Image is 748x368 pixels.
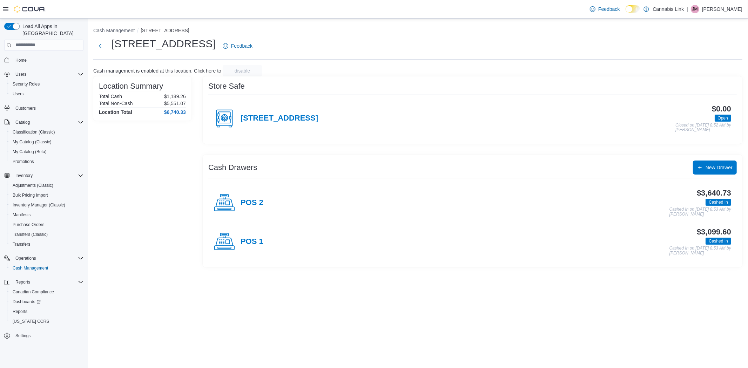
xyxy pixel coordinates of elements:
nav: An example of EuiBreadcrumbs [93,27,742,35]
button: My Catalog (Beta) [7,147,86,157]
span: JM [692,5,698,13]
span: Open [715,115,731,122]
button: Transfers [7,239,86,249]
p: $5,551.07 [164,101,186,106]
span: My Catalog (Classic) [10,138,83,146]
a: Security Roles [10,80,42,88]
button: Classification (Classic) [7,127,86,137]
span: Home [15,57,27,63]
span: New Drawer [706,164,733,171]
span: Canadian Compliance [10,288,83,296]
a: Promotions [10,157,37,166]
a: [US_STATE] CCRS [10,317,52,326]
button: Operations [13,254,39,263]
button: [STREET_ADDRESS] [141,28,189,33]
p: Closed on [DATE] 8:52 AM by [PERSON_NAME] [675,123,731,132]
button: Users [7,89,86,99]
span: Operations [15,255,36,261]
span: Reports [13,309,27,314]
h6: Total Cash [99,94,122,99]
h3: $3,099.60 [697,228,731,236]
span: Purchase Orders [10,220,83,229]
span: Cash Management [13,265,48,271]
span: disable [235,67,250,74]
a: Reports [10,307,30,316]
p: Cash management is enabled at this location. Click here to [93,68,221,74]
a: Users [10,90,26,98]
span: My Catalog (Beta) [10,148,83,156]
a: Settings [13,332,33,340]
span: Adjustments (Classic) [10,181,83,190]
button: Catalog [13,118,33,127]
span: Promotions [13,159,34,164]
button: Bulk Pricing Import [7,190,86,200]
a: My Catalog (Classic) [10,138,54,146]
button: Customers [1,103,86,113]
button: Inventory [13,171,35,180]
h4: POS 2 [241,198,263,207]
p: [PERSON_NAME] [702,5,742,13]
button: New Drawer [693,161,737,175]
span: Reports [10,307,83,316]
span: Feedback [598,6,620,13]
a: Cash Management [10,264,51,272]
h6: Total Non-Cash [99,101,133,106]
h3: Location Summary [99,82,163,90]
button: Reports [7,307,86,316]
span: Purchase Orders [13,222,45,227]
a: Bulk Pricing Import [10,191,51,199]
p: $1,189.26 [164,94,186,99]
span: Classification (Classic) [13,129,55,135]
h3: Cash Drawers [208,163,257,172]
span: Transfers (Classic) [10,230,83,239]
nav: Complex example [4,52,83,359]
span: Bulk Pricing Import [10,191,83,199]
button: Cash Management [93,28,135,33]
span: Customers [15,105,36,111]
h4: [STREET_ADDRESS] [241,114,318,123]
a: My Catalog (Beta) [10,148,49,156]
button: Users [13,70,29,79]
button: Cash Management [7,263,86,273]
button: Home [1,55,86,65]
input: Dark Mode [626,5,640,13]
span: Catalog [13,118,83,127]
button: Catalog [1,117,86,127]
a: Feedback [587,2,622,16]
img: Cova [14,6,46,13]
span: Classification (Classic) [10,128,83,136]
span: Customers [13,104,83,113]
button: Reports [13,278,33,286]
a: Adjustments (Classic) [10,181,56,190]
button: Adjustments (Classic) [7,180,86,190]
a: Classification (Classic) [10,128,58,136]
button: Promotions [7,157,86,166]
h4: $6,740.33 [164,109,186,115]
button: disable [223,65,262,76]
a: Home [13,56,29,64]
span: Inventory [15,173,33,178]
div: Joshua Meanney [691,5,699,13]
span: Users [15,71,26,77]
span: Promotions [10,157,83,166]
button: Security Roles [7,79,86,89]
button: Inventory [1,171,86,180]
h3: $0.00 [712,105,731,113]
button: Canadian Compliance [7,287,86,297]
span: Security Roles [13,81,40,87]
span: Users [13,91,23,97]
span: Catalog [15,120,30,125]
button: Next [93,39,107,53]
span: [US_STATE] CCRS [13,319,49,324]
span: Inventory Manager (Classic) [13,202,65,208]
h4: Location Total [99,109,132,115]
span: Manifests [10,211,83,219]
span: Transfers (Classic) [13,232,48,237]
span: Manifests [13,212,31,218]
span: Cashed In [706,238,731,245]
a: Transfers (Classic) [10,230,50,239]
button: Manifests [7,210,86,220]
h1: [STREET_ADDRESS] [112,37,216,51]
span: Transfers [13,241,30,247]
